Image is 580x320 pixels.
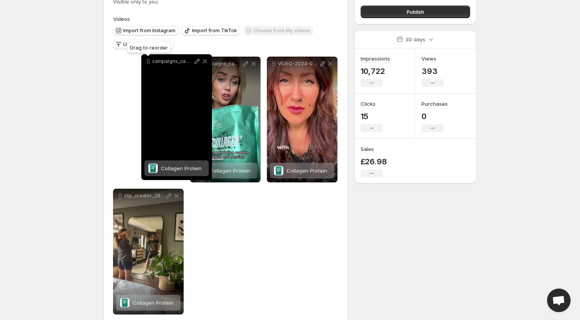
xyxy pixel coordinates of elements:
div: campaigns_campaign-6119_clip_creator_16573_92a55a8b-2c67-4855-92b5-f76cdfcb23cfCollagen ProteinCo... [190,57,261,182]
p: clip_creator_28068_f582410d-e525-421b-92b9-2c3654a2f5da [124,193,165,199]
h3: Impressions [361,55,390,63]
p: 15 [361,112,383,121]
p: 393 [421,66,443,76]
span: Publish [407,8,424,16]
button: Import from Instagram [113,26,179,35]
span: Import from TikTok [192,28,237,34]
span: Collagen Protein [161,165,202,171]
p: £26.98 [361,157,387,166]
div: VIDEO-2024-08-11-17-59-54Collagen ProteinCollagen Protein [267,57,337,182]
img: Collagen Protein [148,164,158,173]
div: campaigns_campaign-6119_clip_creator_24910_4888ae1b-94c5-4288-9251-4f24a2136151Collagen ProteinCo... [141,54,212,180]
button: Publish [361,6,470,18]
span: Upload more videos [123,41,171,48]
div: clip_creator_28068_f582410d-e525-421b-92b9-2c3654a2f5daCollagen ProteinCollagen Protein [113,189,184,314]
span: Import from Instagram [123,28,175,34]
span: Videos [113,16,130,22]
button: Upload more videos [113,40,174,49]
img: Collagen Protein [274,166,283,175]
h3: Purchases [421,100,448,108]
span: Collagen Protein [286,167,327,174]
img: Collagen Protein [120,298,129,307]
h3: Sales [361,145,374,153]
p: VIDEO-2024-08-11-17-59-54 [278,61,319,67]
h3: Clicks [361,100,376,108]
span: Collagen Protein [133,300,173,306]
p: 30 days [405,35,425,43]
span: Collagen Protein [210,167,250,174]
p: 0 [421,112,448,121]
p: 10,722 [361,66,390,76]
h3: Views [421,55,436,63]
div: Open chat [547,289,571,312]
button: Import from TikTok [182,26,240,35]
p: campaigns_campaign-6119_clip_creator_24910_4888ae1b-94c5-4288-9251-4f24a2136151 [152,58,193,64]
p: campaigns_campaign-6119_clip_creator_16573_92a55a8b-2c67-4855-92b5-f76cdfcb23cf [201,61,242,67]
